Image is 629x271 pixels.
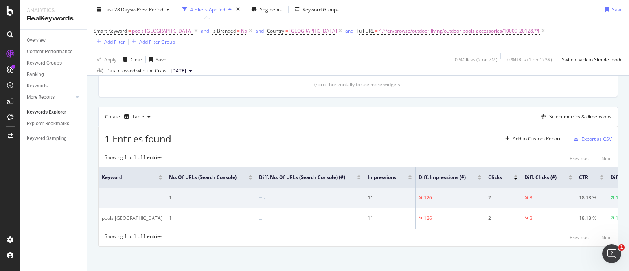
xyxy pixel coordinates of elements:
a: Content Performance [27,48,81,56]
span: = [285,28,288,34]
div: Clear [131,56,142,63]
div: Analytics [27,6,81,14]
div: Data crossed with the Crawl [106,67,167,74]
a: Keywords [27,82,81,90]
button: Add Filter Group [129,37,175,46]
div: Select metrics & dimensions [549,113,611,120]
button: Table [121,111,154,123]
div: Add Filter [104,38,125,45]
button: Add to Custom Report [502,133,561,145]
span: [GEOGRAPHIC_DATA] [289,26,337,37]
div: - [264,195,265,202]
div: 2 [488,194,518,201]
button: Next [601,233,612,242]
button: Select metrics & dimensions [538,112,611,122]
div: and [345,28,353,34]
div: Add to Custom Report [513,136,561,141]
button: Add Filter [94,37,125,46]
div: Overview [27,36,46,44]
button: Previous [570,154,589,163]
a: Keyword Sampling [27,135,81,143]
span: Smart Keyword [94,28,127,34]
div: Apply [104,56,116,63]
span: Last 28 Days [104,6,132,13]
button: [DATE] [167,66,195,76]
button: Next [601,154,612,163]
button: Export as CSV [570,133,612,145]
div: (scroll horizontally to see more widgets) [108,81,608,88]
span: CTR [579,174,588,181]
div: 3 [530,194,532,201]
button: and [256,27,264,35]
div: Showing 1 to 1 of 1 entries [105,233,162,242]
div: - [264,215,265,222]
div: Content Performance [27,48,72,56]
span: 2025 Aug. 1st [171,67,186,74]
button: Last 28 DaysvsPrev. Period [94,3,173,16]
button: Keyword Groups [292,3,342,16]
span: Diff. No. of URLs (Search Console) (#) [259,174,345,181]
div: 18.18 % [579,215,604,222]
button: 4 Filters Applied [179,3,235,16]
div: 0 % Clicks ( 2 on 7M ) [455,56,497,63]
span: No [241,26,247,37]
div: Keywords Explorer [27,108,66,116]
div: More Reports [27,93,55,101]
div: Explorer Bookmarks [27,120,69,128]
div: Showing 1 to 1 of 1 entries [105,154,162,163]
div: Keyword Groups [303,6,339,13]
span: Keyword [102,174,147,181]
span: = [375,28,378,34]
span: Impressions [368,174,396,181]
span: ^.*/en/browse/outdoor-living/outdoor-pools-accessories/10009_20128.*$ [379,26,540,37]
div: 2 [488,215,518,222]
span: Diff. Clicks (#) [524,174,557,181]
button: Save [146,53,166,66]
span: 1 [618,244,625,251]
a: Keyword Groups [27,59,81,67]
div: Next [601,234,612,241]
span: = [237,28,240,34]
span: Diff. Impressions (#) [419,174,466,181]
div: Save [612,6,623,13]
button: Switch back to Simple mode [559,53,623,66]
button: Save [602,3,623,16]
div: Ranking [27,70,44,79]
div: Keywords [27,82,48,90]
button: and [201,27,209,35]
div: Previous [570,234,589,241]
a: Ranking [27,70,81,79]
div: Save [156,56,166,63]
div: 3 [530,215,532,222]
div: 0 % URLs ( 1 on 123K ) [507,56,552,63]
div: Keyword Sampling [27,135,67,143]
button: Previous [570,233,589,242]
div: and [201,28,209,34]
span: Clicks [488,174,502,181]
div: Switch back to Simple mode [562,56,623,63]
a: More Reports [27,93,74,101]
span: Full URL [357,28,374,34]
div: 1 [169,215,252,222]
div: 15 [616,215,621,222]
div: Table [132,114,144,119]
div: 15 [616,194,621,201]
a: Overview [27,36,81,44]
div: Add Filter Group [139,38,175,45]
div: 126 [424,215,432,222]
div: 4 Filters Applied [190,6,225,13]
div: pools [GEOGRAPHIC_DATA] [102,215,162,222]
span: No. of URLs (Search Console) [169,174,237,181]
span: Is Branded [212,28,236,34]
div: Next [601,155,612,162]
a: Keywords Explorer [27,108,81,116]
span: Segments [260,6,282,13]
span: Country [267,28,284,34]
div: Previous [570,155,589,162]
span: pools [GEOGRAPHIC_DATA] [132,26,193,37]
div: 11 [368,215,412,222]
div: 1 [169,194,252,201]
div: 126 [424,194,432,201]
div: RealKeywords [27,14,81,23]
div: 18.18 % [579,194,604,201]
